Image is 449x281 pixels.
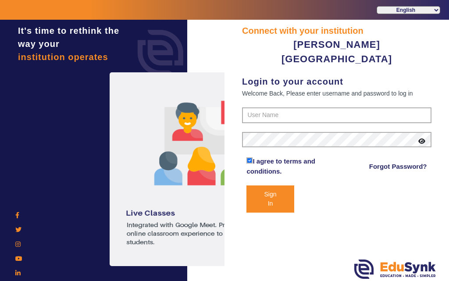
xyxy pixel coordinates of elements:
[246,185,294,213] button: Sign In
[128,20,193,85] img: login.png
[354,260,436,279] img: edusynk.png
[242,75,431,88] div: Login to your account
[369,161,427,172] a: Forgot Password?
[242,37,431,66] div: [PERSON_NAME] [GEOGRAPHIC_DATA]
[110,72,294,266] img: login1.png
[246,157,315,175] a: I agree to terms and conditions.
[242,88,431,99] div: Welcome Back, Please enter username and password to log in
[242,107,431,123] input: User Name
[18,26,119,49] span: It's time to rethink the way your
[18,52,108,62] span: institution operates
[242,24,431,37] div: Connect with your institution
